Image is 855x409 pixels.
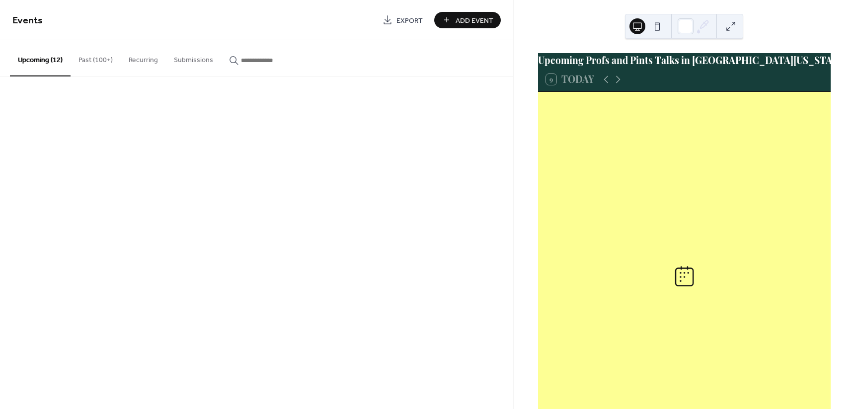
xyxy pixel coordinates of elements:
[10,40,71,76] button: Upcoming (12)
[375,12,430,28] a: Export
[166,40,221,75] button: Submissions
[456,15,493,26] span: Add Event
[538,53,831,68] div: Upcoming Profs and Pints Talks in [GEOGRAPHIC_DATA][US_STATE]
[434,12,501,28] button: Add Event
[12,11,43,30] span: Events
[396,15,423,26] span: Export
[121,40,166,75] button: Recurring
[71,40,121,75] button: Past (100+)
